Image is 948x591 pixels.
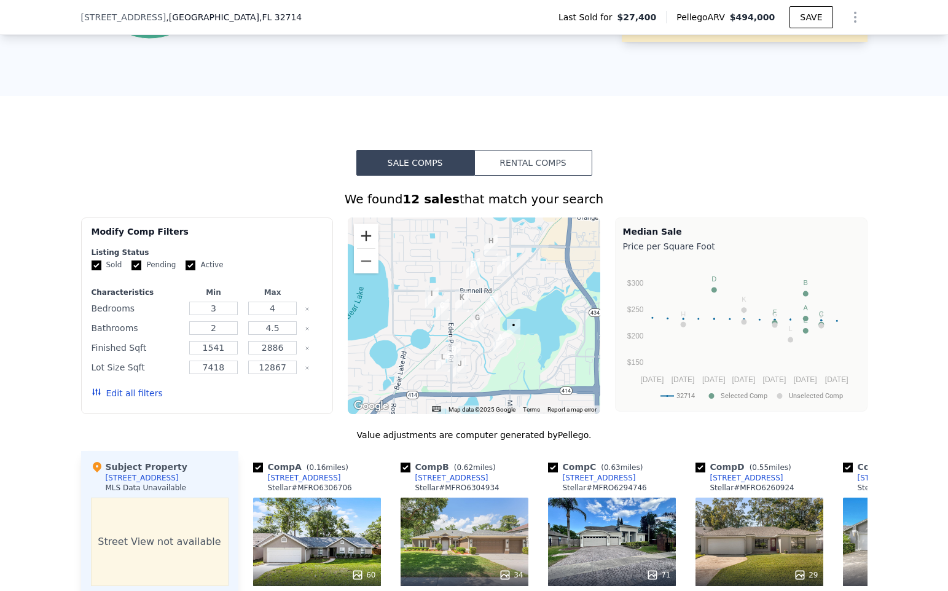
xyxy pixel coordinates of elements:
div: 1255 Cardinal Ct [455,291,469,312]
div: Modify Comp Filters [92,225,323,248]
span: 0.16 [310,463,326,472]
div: Characteristics [92,288,182,297]
text: E [803,316,807,324]
a: [STREET_ADDRESS] [548,473,636,483]
div: Stellar # MFRO6306706 [268,483,352,493]
div: Max [246,288,300,297]
div: 1157 Woodland Terrace Trl [507,319,520,340]
span: 0.62 [456,463,473,472]
div: [STREET_ADDRESS] [415,473,488,483]
text: [DATE] [732,375,755,384]
a: [STREET_ADDRESS] [695,473,783,483]
span: ( miles) [449,463,501,472]
span: ( miles) [302,463,353,472]
span: Pellego ARV [676,11,730,23]
span: Last Sold for [558,11,617,23]
text: Unselected Comp [789,392,843,400]
text: B [803,279,807,286]
div: 992 Woodrose Ct [453,358,466,378]
button: SAVE [789,6,832,28]
div: Stellar # MFRO6304934 [415,483,499,493]
text: D [711,275,716,283]
div: 651 Oak Hollow Way [485,293,498,314]
div: Stellar # MFRO6260924 [710,483,794,493]
text: $200 [627,332,643,340]
span: 0.63 [604,463,621,472]
text: $300 [627,279,643,288]
div: 717 Pine Terrace Ct [493,331,507,352]
div: 34 [499,569,523,581]
div: 530 Heatheroak Cv [466,258,480,279]
text: K [742,295,746,303]
label: Sold [92,260,122,270]
span: [STREET_ADDRESS] [81,11,166,23]
div: Comp A [253,461,353,473]
button: Zoom out [354,249,378,273]
div: Value adjustments are computer generated by Pellego . [81,429,868,441]
input: Active [186,260,195,270]
button: Clear [305,307,310,311]
span: ( miles) [596,463,648,472]
text: [DATE] [793,375,817,384]
text: 32714 [676,392,695,400]
div: 60 [351,569,375,581]
div: 452 Opal Ct [497,256,511,276]
div: [STREET_ADDRESS] [710,473,783,483]
div: MLS Data Unavailable [106,483,187,493]
div: Subject Property [91,461,187,473]
div: Street View not available [91,498,229,586]
div: Comp D [695,461,796,473]
div: Median Sale [623,225,860,238]
input: Pending [131,260,141,270]
div: Bathrooms [92,319,182,337]
span: , [GEOGRAPHIC_DATA] [166,11,302,23]
a: Open this area in Google Maps (opens a new window) [351,398,391,414]
div: 1241 Leatherwood Dr [471,311,484,332]
span: ( miles) [745,463,796,472]
button: Show Options [843,5,868,29]
text: J [820,311,823,319]
label: Pending [131,260,176,270]
div: Stellar # MFRO6294746 [563,483,647,493]
text: Selected Comp [721,392,767,400]
div: 9573 Southern Garden Cir [436,351,450,372]
button: Keyboard shortcuts [432,406,441,412]
a: Terms (opens in new tab) [523,406,540,413]
a: [STREET_ADDRESS] [253,473,341,483]
span: $494,000 [730,12,775,22]
svg: A chart. [623,255,860,409]
a: Report a map error [547,406,597,413]
div: Comp B [401,461,501,473]
button: Sale Comps [356,150,474,176]
a: [STREET_ADDRESS] [401,473,488,483]
div: Price per Square Foot [623,238,860,255]
div: Stellar # MFRO6315693 [858,483,942,493]
text: $250 [627,305,643,314]
div: Lot Size Sqft [92,359,182,376]
text: [DATE] [702,375,725,384]
div: [STREET_ADDRESS] [268,473,341,483]
text: [DATE] [671,375,694,384]
div: Min [186,288,240,297]
button: Clear [305,366,310,370]
text: H [681,310,686,318]
text: $150 [627,358,643,367]
div: 9868 Montclair Cir [425,288,439,308]
text: [DATE] [825,375,848,384]
button: Rental Comps [474,150,592,176]
button: Clear [305,326,310,331]
img: Google [351,398,391,414]
input: Sold [92,260,101,270]
button: Zoom in [354,224,378,248]
text: L [788,325,792,332]
div: Listing Status [92,248,323,257]
text: F [772,308,777,316]
text: A [803,304,808,311]
div: 71 [646,569,670,581]
div: We found that match your search [81,190,868,208]
div: Finished Sqft [92,339,182,356]
span: , FL 32714 [259,12,302,22]
div: [STREET_ADDRESS] [563,473,636,483]
div: [STREET_ADDRESS] [106,473,179,483]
